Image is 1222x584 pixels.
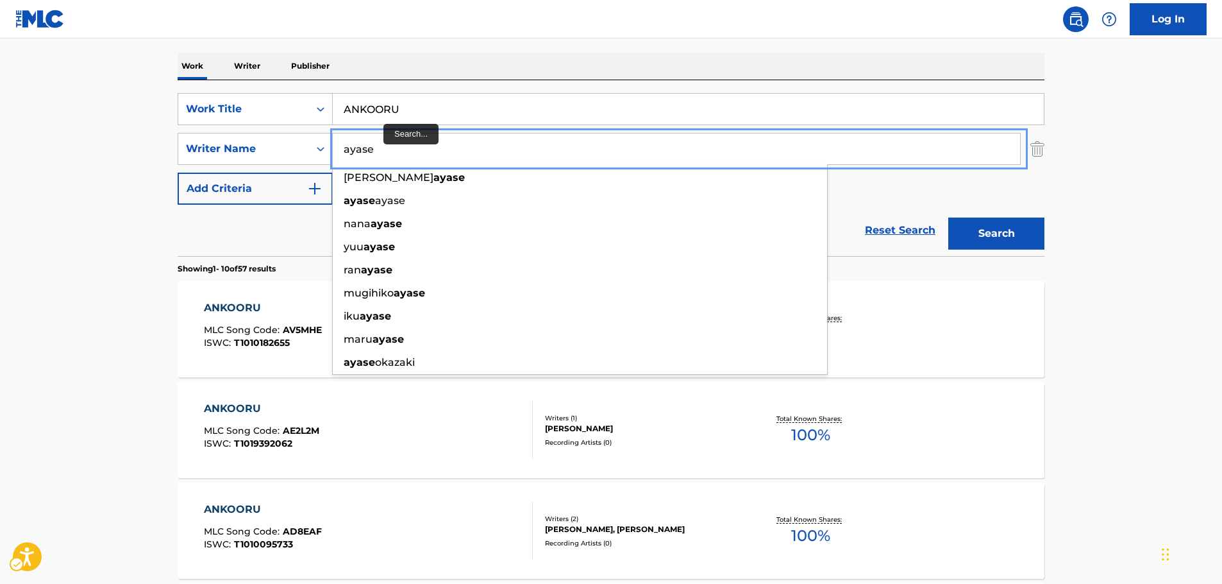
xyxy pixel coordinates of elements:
[375,194,405,207] span: ayase
[344,264,361,276] span: ran
[545,514,739,524] div: Writers ( 2 )
[178,483,1044,579] a: ANKOORUMLC Song Code:AD8EAFISWC:T1010095733Writers (2)[PERSON_NAME], [PERSON_NAME]Recording Artis...
[1158,522,1222,584] div: Chat Widget
[344,194,375,207] strong: ayase
[178,173,333,205] button: Add Criteria
[1068,12,1084,27] img: search
[375,356,415,368] span: okazaki
[344,287,394,299] span: mugihiko
[204,300,322,316] div: ANKOORU
[545,423,739,434] div: [PERSON_NAME]
[1162,535,1169,574] div: Drag
[361,264,392,276] strong: ayase
[283,425,319,436] span: AE2L2M
[230,53,264,80] p: Writer
[307,181,322,196] img: 9d2ae6d4665cec9f34b9.svg
[204,324,283,336] span: MLC Song Code :
[545,413,739,423] div: Writers ( 1 )
[776,414,845,424] p: Total Known Shares:
[394,287,425,299] strong: ayase
[178,93,1044,256] form: Search Form
[791,424,830,447] span: 100 %
[234,337,290,348] span: T1010182655
[948,218,1044,250] button: Search
[234,438,292,449] span: T1019392062
[204,401,319,417] div: ANKOORU
[186,101,301,117] div: Work Title
[776,515,845,524] p: Total Known Shares:
[333,133,1020,164] input: Search...
[234,538,293,550] span: T1010095733
[791,524,830,547] span: 100 %
[15,10,65,28] img: MLC Logo
[178,53,207,80] p: Work
[372,333,404,345] strong: ayase
[1158,522,1222,584] iframe: Hubspot Iframe
[178,382,1044,478] a: ANKOORUMLC Song Code:AE2L2MISWC:T1019392062Writers (1)[PERSON_NAME]Recording Artists (0)Total Kno...
[178,281,1044,377] a: ANKOORUMLC Song Code:AV5MHEISWC:T1010182655Writers (2)[PERSON_NAME], [PERSON_NAME]Recording Artis...
[545,538,739,548] div: Recording Artists ( 0 )
[186,141,301,157] div: Writer Name
[204,425,283,436] span: MLC Song Code :
[178,263,276,275] p: Showing 1 - 10 of 57 results
[433,171,465,184] strong: ayase
[1030,133,1044,165] img: Delete Criterion
[344,333,372,345] span: maru
[545,438,739,447] div: Recording Artists ( 0 )
[344,171,433,184] span: [PERSON_NAME]
[858,216,942,245] a: Reset Search
[364,241,395,253] strong: ayase
[371,218,402,230] strong: ayase
[204,337,234,348] span: ISWC :
[204,538,234,550] span: ISWC :
[1130,3,1207,35] a: Log In
[344,241,364,253] span: yuu
[344,356,375,368] strong: ayase
[344,310,360,322] span: iku
[287,53,333,80] p: Publisher
[204,502,322,517] div: ANKOORU
[333,94,1044,125] input: Search...
[545,524,739,535] div: [PERSON_NAME], [PERSON_NAME]
[344,218,371,230] span: nana
[204,526,283,537] span: MLC Song Code :
[283,324,322,336] span: AV5MHE
[283,526,322,537] span: AD8EAF
[1101,12,1117,27] img: help
[204,438,234,449] span: ISWC :
[360,310,391,322] strong: ayase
